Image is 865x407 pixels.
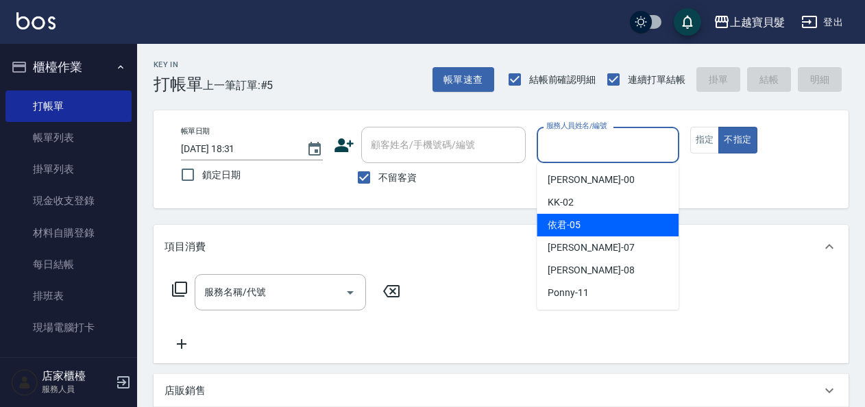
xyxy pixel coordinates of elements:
span: 不留客資 [378,171,417,185]
button: 登出 [796,10,849,35]
button: Choose date, selected date is 2025-10-13 [298,133,331,166]
div: 上越寶貝髮 [730,14,785,31]
button: Open [339,282,361,304]
span: 結帳前確認明細 [529,73,596,87]
button: 櫃檯作業 [5,49,132,85]
span: [PERSON_NAME] -07 [548,241,634,255]
a: 打帳單 [5,90,132,122]
a: 每日結帳 [5,249,132,280]
a: 材料自購登錄 [5,217,132,249]
span: 上一筆訂單:#5 [203,77,273,94]
img: Person [11,369,38,396]
button: 帳單速查 [432,67,494,92]
button: 不指定 [718,127,757,153]
p: 服務人員 [42,383,112,395]
a: 帳單列表 [5,122,132,153]
span: [PERSON_NAME] -00 [548,173,634,187]
div: 項目消費 [154,225,849,269]
span: KK -02 [548,195,574,210]
span: 鎖定日期 [202,168,241,182]
a: 掛單列表 [5,153,132,185]
label: 帳單日期 [181,126,210,136]
button: save [674,8,701,36]
h3: 打帳單 [154,75,203,94]
a: 現場電腦打卡 [5,312,132,343]
a: 現金收支登錄 [5,185,132,217]
span: Ponny -11 [548,286,589,300]
button: 上越寶貝髮 [708,8,790,36]
p: 項目消費 [165,240,206,254]
span: 依君 -05 [548,218,581,232]
h5: 店家櫃檯 [42,369,112,383]
a: 排班表 [5,280,132,312]
p: 店販銷售 [165,384,206,398]
button: 指定 [690,127,720,153]
h2: Key In [154,60,203,69]
span: 連續打單結帳 [628,73,685,87]
div: 店販銷售 [154,374,849,407]
img: Logo [16,12,56,29]
label: 服務人員姓名/編號 [546,121,607,131]
span: [PERSON_NAME] -08 [548,263,634,277]
input: YYYY/MM/DD hh:mm [181,138,293,160]
button: 預約管理 [5,349,132,385]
